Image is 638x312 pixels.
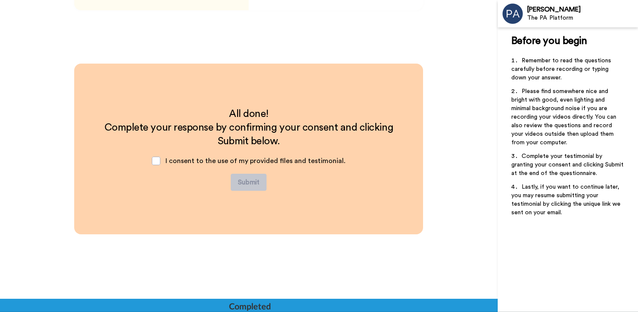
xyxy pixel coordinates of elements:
[511,153,625,176] span: Complete your testimonial by granting your consent and clicking Submit at the end of the question...
[502,3,523,24] img: Profile Image
[511,58,613,81] span: Remember to read the questions carefully before recording or typing down your answer.
[511,184,622,216] span: Lastly, if you want to continue later, you may resume submitting your testimonial by clicking the...
[511,36,587,46] span: Before you begin
[104,122,396,146] span: Complete your response by confirming your consent and clicking Submit below.
[527,15,638,22] div: The PA Platform
[231,174,267,191] button: Submit
[527,6,638,14] div: [PERSON_NAME]
[511,88,618,146] span: Please find somewhere nice and bright with good, even lighting and minimal background noise if yo...
[229,109,269,119] span: All done!
[165,157,345,164] span: I consent to the use of my provided files and testimonial.
[229,300,270,312] div: Completed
